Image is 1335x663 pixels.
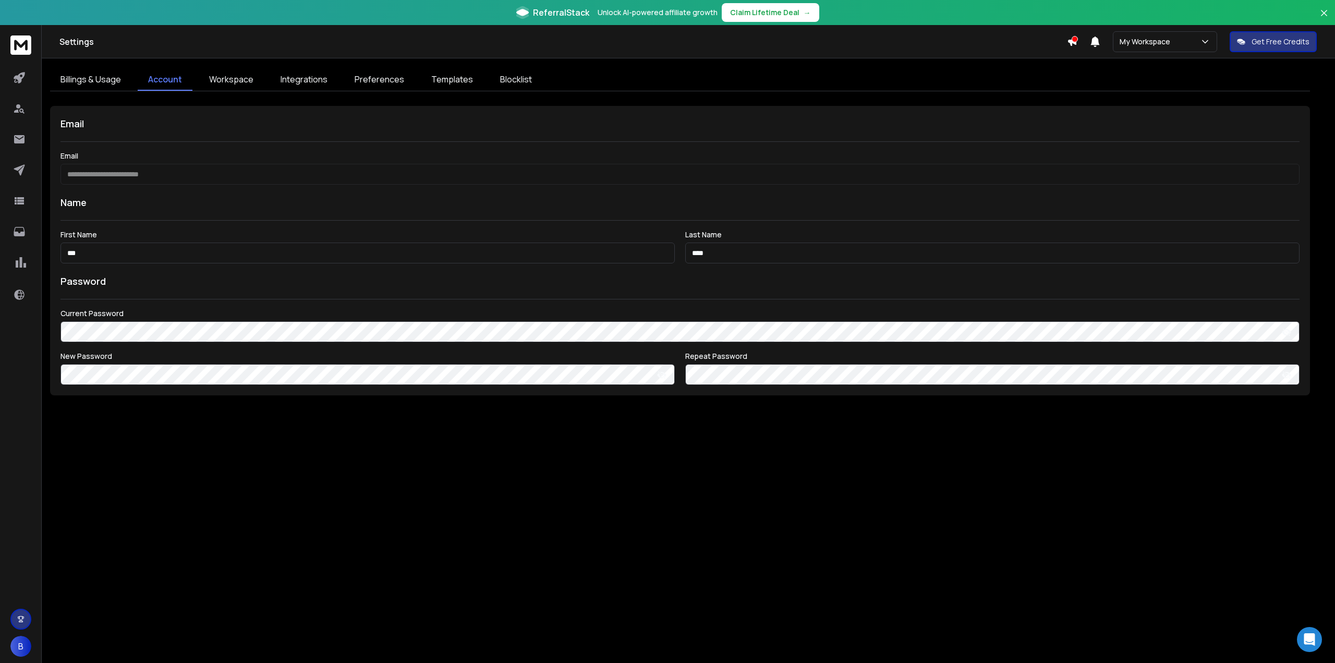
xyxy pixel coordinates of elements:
[60,116,1300,131] h1: Email
[60,152,1300,160] label: Email
[10,636,31,657] button: B
[1230,31,1317,52] button: Get Free Credits
[60,274,106,288] h1: Password
[60,195,1300,210] h1: Name
[598,7,718,18] p: Unlock AI-powered affiliate growth
[60,353,675,360] label: New Password
[59,35,1067,48] h1: Settings
[1252,37,1309,47] p: Get Free Credits
[60,310,1300,317] label: Current Password
[50,69,131,91] a: Billings & Usage
[804,7,811,18] span: →
[270,69,338,91] a: Integrations
[60,231,675,238] label: First Name
[722,3,819,22] button: Claim Lifetime Deal→
[685,231,1300,238] label: Last Name
[138,69,192,91] a: Account
[344,69,415,91] a: Preferences
[199,69,264,91] a: Workspace
[1297,627,1322,652] div: Open Intercom Messenger
[685,353,1300,360] label: Repeat Password
[1317,6,1331,31] button: Close banner
[533,6,589,19] span: ReferralStack
[490,69,542,91] a: Blocklist
[1120,37,1174,47] p: My Workspace
[421,69,483,91] a: Templates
